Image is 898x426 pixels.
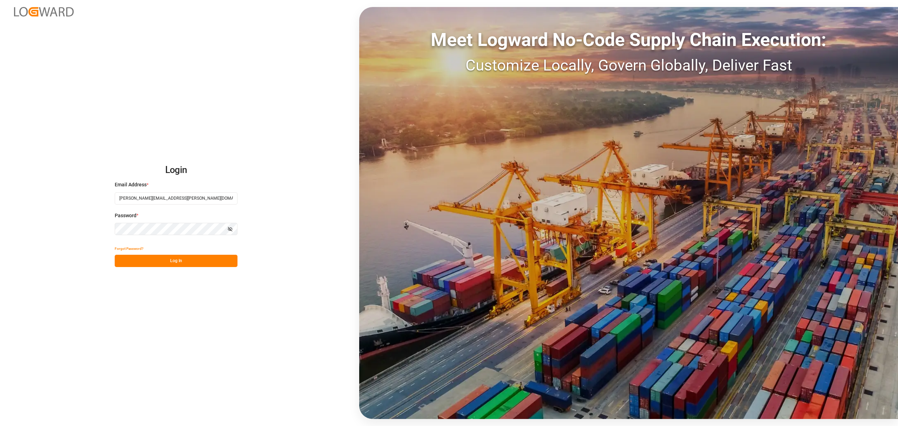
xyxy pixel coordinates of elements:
input: Enter your email [115,192,237,205]
div: Meet Logward No-Code Supply Chain Execution: [359,26,898,54]
img: Logward_new_orange.png [14,7,74,16]
button: Forgot Password? [115,242,143,255]
button: Log In [115,255,237,267]
h2: Login [115,159,237,181]
span: Email Address [115,181,147,188]
span: Password [115,212,136,219]
div: Customize Locally, Govern Globally, Deliver Fast [359,54,898,77]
